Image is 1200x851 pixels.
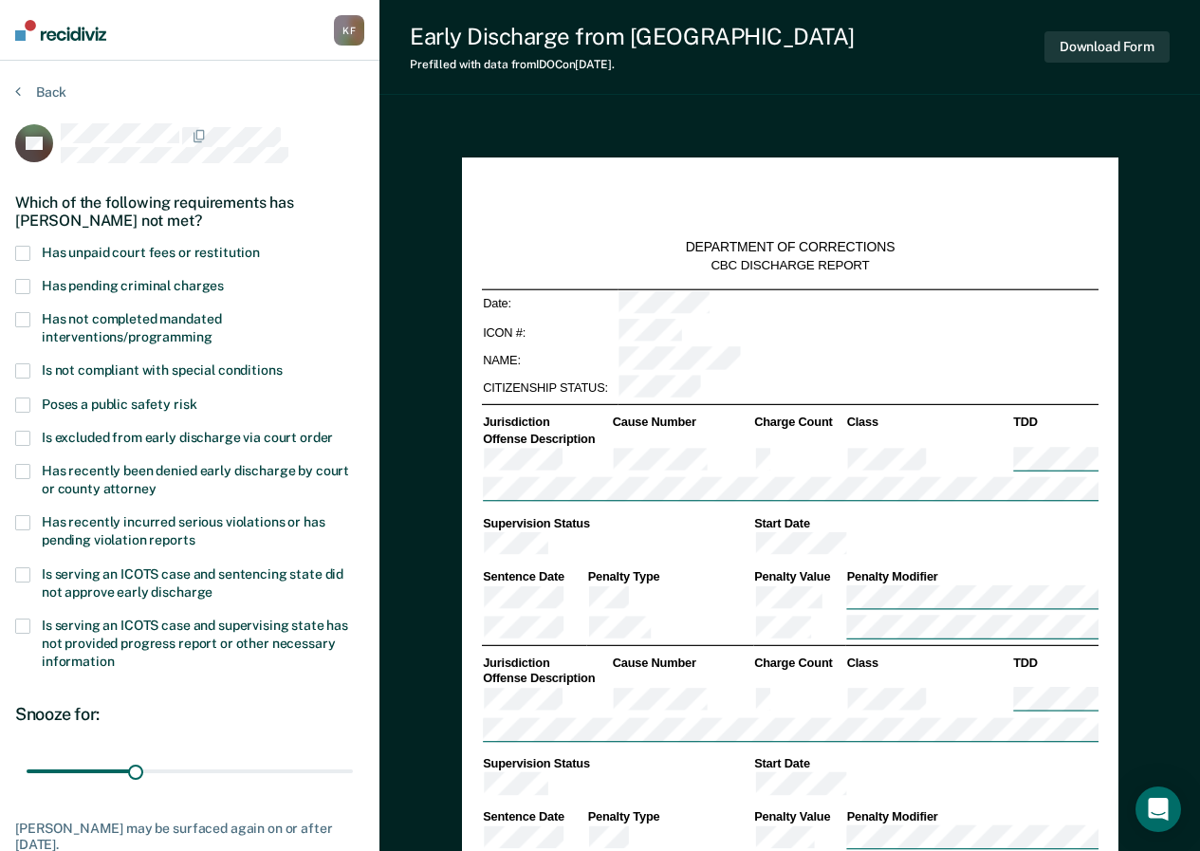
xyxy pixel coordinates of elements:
span: Has unpaid court fees or restitution [42,245,260,260]
th: Charge Count [752,415,844,431]
div: Open Intercom Messenger [1135,786,1181,832]
th: Offense Description [481,430,611,446]
th: Penalty Value [752,568,844,584]
button: Back [15,83,66,101]
div: Which of the following requirements has [PERSON_NAME] not met? [15,178,364,245]
div: DEPARTMENT OF CORRECTIONS [685,239,895,256]
span: Has recently incurred serious violations or has pending violation reports [42,514,324,547]
th: Penalty Type [586,808,753,824]
div: Early Discharge from [GEOGRAPHIC_DATA] [410,23,855,50]
button: Download Form [1044,31,1170,63]
img: Recidiviz [15,20,106,41]
button: KF [334,15,364,46]
span: Is serving an ICOTS case and sentencing state did not approve early discharge [42,566,343,600]
span: Has not completed mandated interventions/programming [42,311,221,344]
th: Start Date [752,515,1098,531]
th: Offense Description [481,671,611,687]
td: ICON #: [481,318,617,346]
div: Prefilled with data from IDOC on [DATE] . [410,58,855,71]
th: Cause Number [611,415,752,431]
th: Cause Number [611,655,752,671]
th: Penalty Type [586,568,753,584]
span: Has recently been denied early discharge by court or county attorney [42,463,349,496]
span: Is not compliant with special conditions [42,362,282,378]
th: TDD [1011,655,1098,671]
div: Snooze for: [15,704,364,725]
td: CITIZENSHIP STATUS: [481,374,617,402]
th: Jurisdiction [481,415,611,431]
th: Sentence Date [481,568,586,584]
th: Jurisdiction [481,655,611,671]
div: CBC DISCHARGE REPORT [711,257,869,273]
th: Supervision Status [481,756,752,772]
th: Supervision Status [481,515,752,531]
span: Is excluded from early discharge via court order [42,430,333,445]
th: Class [845,655,1012,671]
td: Date: [481,289,617,318]
th: Class [845,415,1012,431]
th: TDD [1011,415,1098,431]
span: Poses a public safety risk [42,397,196,412]
span: Has pending criminal charges [42,278,224,293]
span: Is serving an ICOTS case and supervising state has not provided progress report or other necessar... [42,618,348,669]
th: Penalty Modifier [845,808,1098,824]
div: K F [334,15,364,46]
th: Penalty Modifier [845,568,1098,584]
td: NAME: [481,346,617,375]
th: Penalty Value [752,808,844,824]
th: Charge Count [752,655,844,671]
th: Sentence Date [481,808,586,824]
th: Start Date [752,756,1098,772]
